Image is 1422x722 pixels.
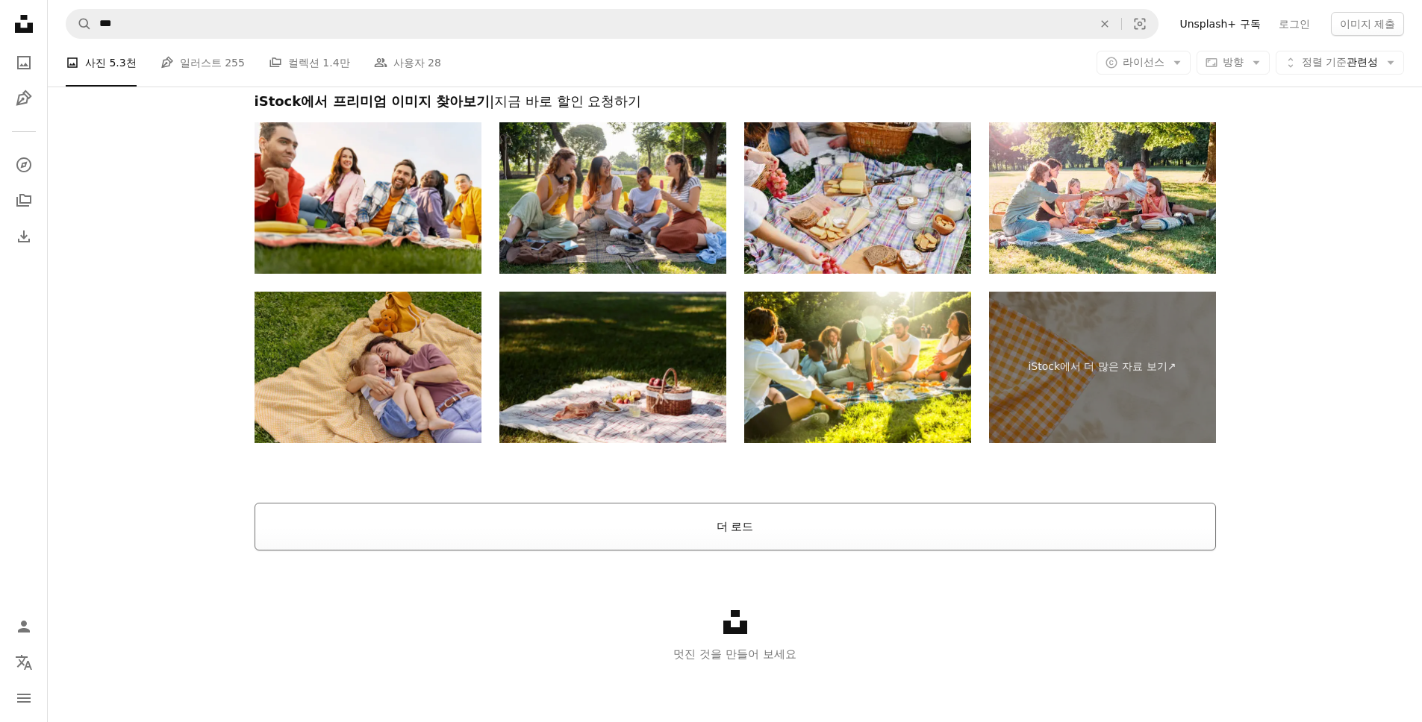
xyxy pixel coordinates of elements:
a: 컬렉션 1.4만 [269,39,350,87]
a: 일러스트 255 [160,39,245,87]
a: 로그인 [1270,12,1319,36]
button: 방향 [1197,51,1270,75]
img: 엄마와 아이의 사랑스런 포옹 [255,292,481,443]
span: | 지금 바로 할인 요청하기 [490,93,641,109]
a: 다운로드 내역 [9,222,39,251]
a: 일러스트 [9,84,39,113]
img: 초원에 피크닉 담요를 깔고 누워 치즈 보드를 정리하는 즐거운 남매 [744,122,971,274]
span: 방향 [1223,56,1244,68]
span: 28 [428,54,441,71]
a: Unsplash+ 구독 [1170,12,1269,36]
img: Big family sitting on the picnic blanket in city park during weekend sunny day. They smiling, lau... [989,122,1216,274]
a: 탐색 [9,150,39,180]
a: 홈 — Unsplash [9,9,39,42]
button: 언어 [9,647,39,677]
img: 공원에서 햇볕이 잘 드는 피크닉을 즐기는 친구들 [744,292,971,443]
span: 라이선스 [1123,56,1164,68]
button: 이미지 제출 [1331,12,1404,36]
button: 정렬 기준관련성 [1276,51,1404,75]
a: 사용자 28 [374,39,441,87]
p: 멋진 것을 만들어 보세요 [48,645,1422,663]
button: 더 로드 [255,503,1216,550]
span: 1.4만 [322,54,349,71]
button: 라이선스 [1097,51,1191,75]
a: iStock에서 더 많은 자료 보기↗ [989,292,1216,443]
button: Unsplash 검색 [66,10,92,38]
span: 정렬 기준 [1302,56,1347,68]
button: 삭제 [1088,10,1121,38]
a: 컬렉션 [9,186,39,216]
img: 자연 속에서 즐겁고 편안하게 피크닉을 즐기는 친구들 [255,122,481,274]
span: 관련성 [1302,55,1378,70]
a: 사진 [9,48,39,78]
form: 사이트 전체에서 이미지 찾기 [66,9,1159,39]
img: 아이스크림을 먹으면서 공원에서 피크닉을 즐기는 다인종 여성 친구들 [499,122,726,274]
a: 로그인 / 가입 [9,612,39,641]
h2: iStock에서 프리미엄 이미지 찾아보기 [255,92,1216,110]
span: 255 [225,54,245,71]
img: 여름 공원에서 피크닉 [499,292,726,443]
button: 메뉴 [9,683,39,713]
button: 시각적 검색 [1122,10,1158,38]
